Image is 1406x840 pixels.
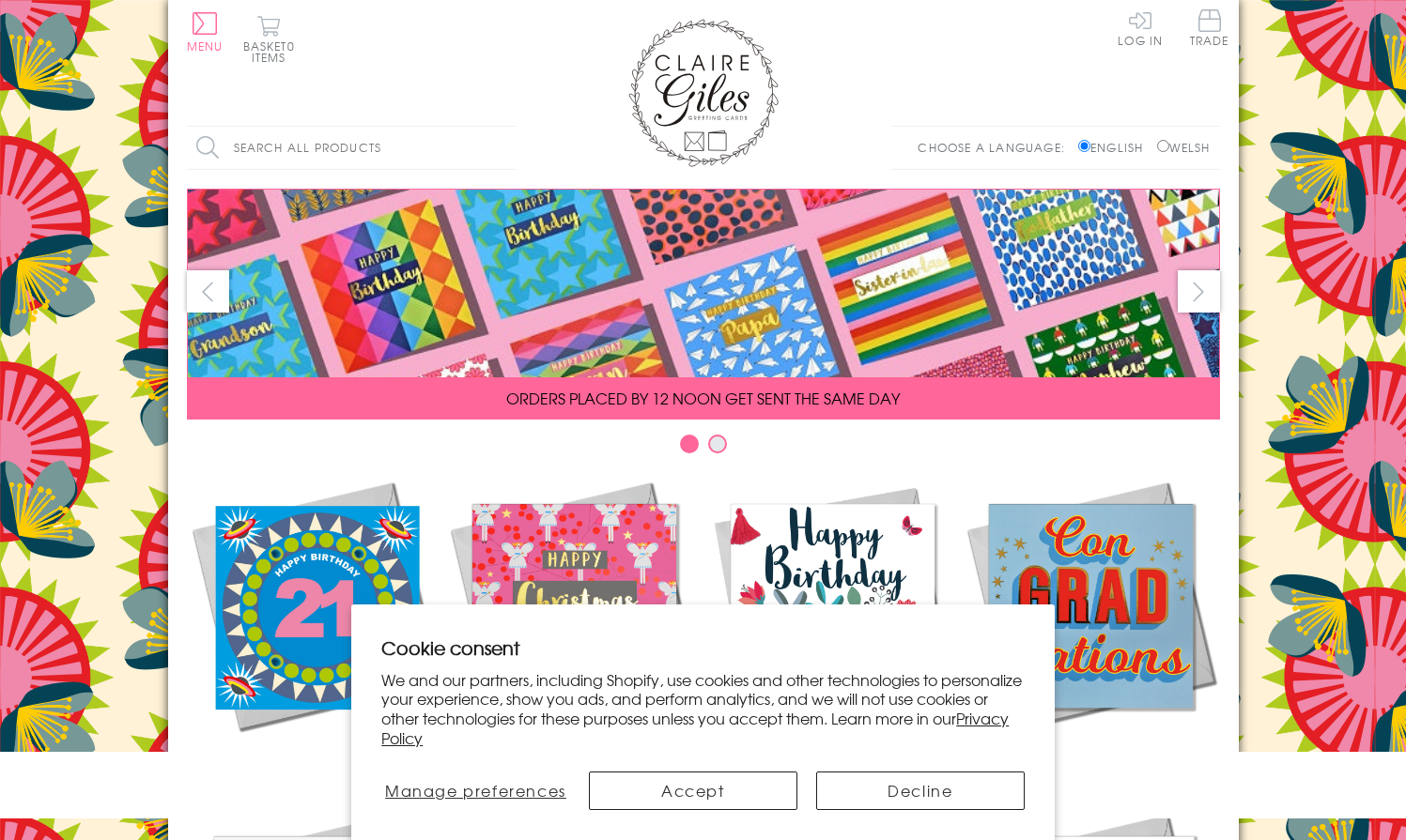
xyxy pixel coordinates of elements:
[187,12,224,52] button: Menu
[381,634,1025,661] h2: Cookie consent
[1078,140,1090,152] input: English
[1178,270,1220,313] button: next
[1078,139,1152,156] label: English
[708,435,727,453] button: Carousel Page 2
[680,435,699,453] button: Carousel Page 1 (Current Slide)
[187,127,516,169] input: Search all products
[628,19,779,167] img: Claire Giles Greetings Cards
[187,38,224,54] span: Menu
[506,387,900,409] span: ORDERS PLACED BY 12 NOON GET SENT THE SAME DAY
[589,771,797,810] button: Accept
[1043,749,1139,771] span: Academic
[1118,9,1163,46] a: Log In
[1157,140,1169,152] input: Welsh
[1190,9,1229,50] a: Trade
[385,779,566,802] span: Manage preferences
[187,477,445,771] a: New Releases
[1157,139,1211,156] label: Welsh
[381,771,569,810] button: Manage preferences
[187,434,1220,463] div: Carousel Pagination
[1190,9,1229,46] span: Trade
[187,270,229,313] button: prev
[703,477,962,771] a: Birthdays
[381,707,1009,749] a: Privacy Policy
[254,749,377,771] span: New Releases
[918,139,1074,156] p: Choose a language:
[252,38,295,66] span: 0 items
[497,127,516,169] input: Search
[243,15,295,63] button: Basket0 items
[816,771,1025,810] button: Decline
[381,670,1025,748] p: We and our partners, including Shopify, use cookies and other technologies to personalize your ex...
[445,477,703,771] a: Christmas
[962,477,1220,771] a: Academic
